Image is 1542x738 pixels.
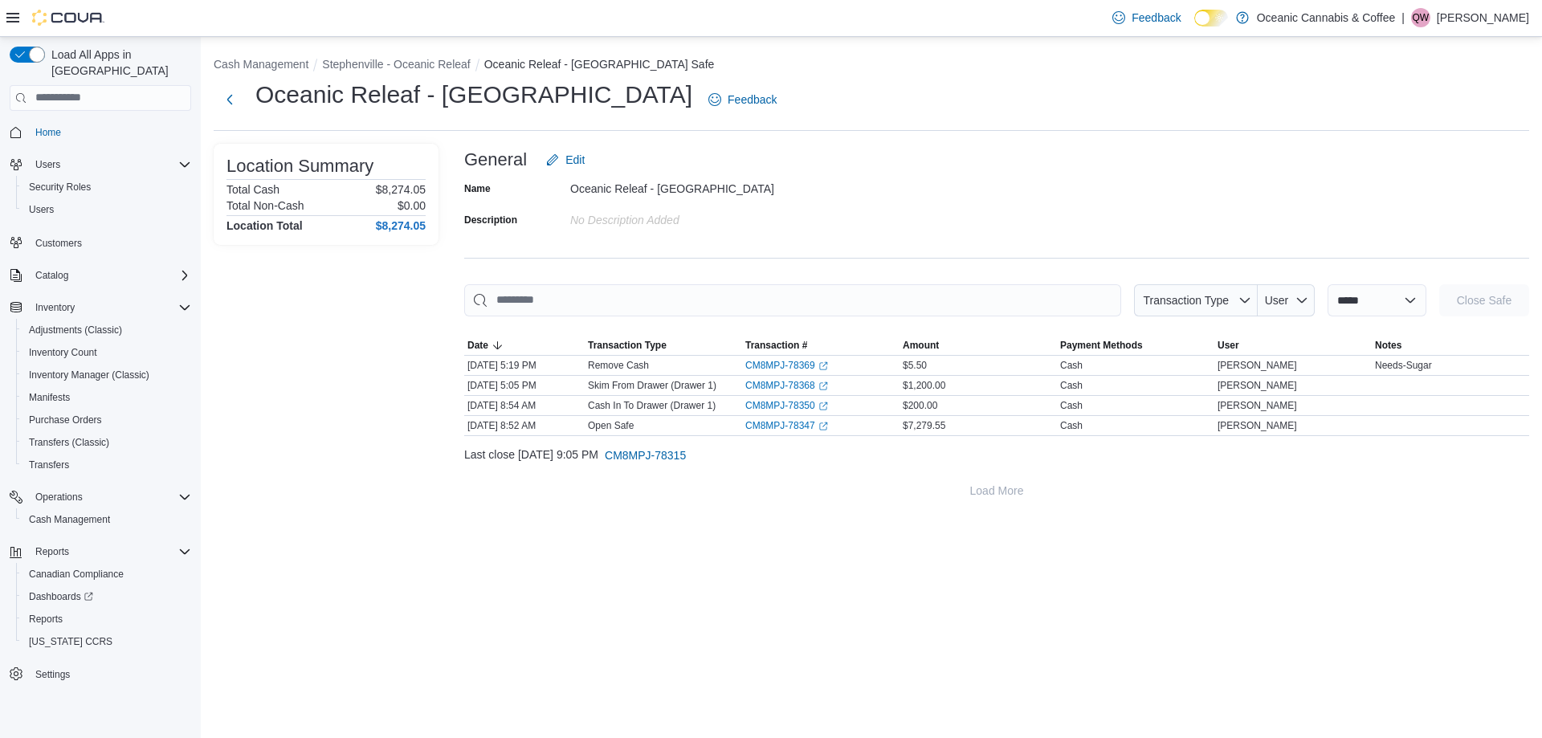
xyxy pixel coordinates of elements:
label: Description [464,214,517,226]
p: Cash In To Drawer (Drawer 1) [588,399,716,412]
svg: External link [818,402,828,411]
p: | [1401,8,1405,27]
span: [PERSON_NAME] [1218,379,1297,392]
button: Users [16,198,198,221]
p: Remove Cash [588,359,649,372]
button: Canadian Compliance [16,563,198,585]
div: Quentin White [1411,8,1430,27]
span: Transaction Type [588,339,667,352]
label: Name [464,182,491,195]
button: Inventory Manager (Classic) [16,364,198,386]
p: Open Safe [588,419,634,432]
input: This is a search bar. As you type, the results lower in the page will automatically filter. [464,284,1121,316]
span: Manifests [22,388,191,407]
h1: Oceanic Releaf - [GEOGRAPHIC_DATA] [255,79,692,111]
span: Security Roles [29,181,91,194]
span: Close Safe [1457,292,1511,308]
p: Skim From Drawer (Drawer 1) [588,379,716,392]
a: Security Roles [22,177,97,197]
button: Settings [3,663,198,686]
span: Users [29,155,191,174]
button: Transaction Type [585,336,742,355]
span: $5.50 [903,359,927,372]
span: Transfers [29,459,69,471]
a: Purchase Orders [22,410,108,430]
div: Cash [1060,399,1083,412]
div: [DATE] 8:52 AM [464,416,585,435]
a: CM8MPJ-78350External link [745,399,828,412]
span: Notes [1375,339,1401,352]
div: [DATE] 5:05 PM [464,376,585,395]
span: Users [35,158,60,171]
button: CM8MPJ-78315 [598,439,692,471]
svg: External link [818,422,828,431]
nav: An example of EuiBreadcrumbs [214,56,1529,75]
a: Users [22,200,60,219]
a: Dashboards [22,587,100,606]
span: Edit [565,152,585,168]
span: [US_STATE] CCRS [29,635,112,648]
span: Cash Management [22,510,191,529]
a: Manifests [22,388,76,407]
button: Inventory [29,298,81,317]
span: Load More [970,483,1024,499]
button: Cash Management [16,508,198,531]
span: Reports [29,613,63,626]
button: Reports [16,608,198,630]
h3: Location Summary [226,157,373,176]
span: Needs-Sugar [1375,359,1432,372]
button: [US_STATE] CCRS [16,630,198,653]
span: Date [467,339,488,352]
h4: $8,274.05 [376,219,426,232]
div: [DATE] 8:54 AM [464,396,585,415]
h3: General [464,150,527,169]
svg: External link [818,361,828,371]
button: Security Roles [16,176,198,198]
div: Oceanic Releaf - [GEOGRAPHIC_DATA] [570,176,785,195]
span: Transfers [22,455,191,475]
span: Inventory Count [22,343,191,362]
span: Cash Management [29,513,110,526]
span: Reports [22,610,191,629]
p: $0.00 [398,199,426,212]
span: Reports [29,542,191,561]
span: Dashboards [22,587,191,606]
button: User [1214,336,1372,355]
p: Oceanic Cannabis & Coffee [1257,8,1396,27]
span: Operations [29,487,191,507]
span: User [1218,339,1239,352]
button: Operations [3,486,198,508]
span: Feedback [1132,10,1181,26]
span: Transfers (Classic) [29,436,109,449]
button: Catalog [29,266,75,285]
span: Home [29,122,191,142]
button: Transfers [16,454,198,476]
span: Load All Apps in [GEOGRAPHIC_DATA] [45,47,191,79]
span: Inventory Manager (Classic) [22,365,191,385]
svg: External link [818,381,828,391]
button: Users [3,153,198,176]
span: Canadian Compliance [29,568,124,581]
span: QW [1413,8,1430,27]
span: Customers [29,232,191,252]
div: Cash [1060,379,1083,392]
h6: Total Non-Cash [226,199,304,212]
span: Adjustments (Classic) [29,324,122,336]
span: Purchase Orders [29,414,102,426]
span: Canadian Compliance [22,565,191,584]
div: [DATE] 5:19 PM [464,356,585,375]
span: Inventory [29,298,191,317]
button: Reports [3,540,198,563]
a: Adjustments (Classic) [22,320,128,340]
span: Catalog [29,266,191,285]
p: [PERSON_NAME] [1437,8,1529,27]
a: Inventory Count [22,343,104,362]
button: Adjustments (Classic) [16,319,198,341]
h6: Total Cash [226,183,279,196]
a: Cash Management [22,510,116,529]
button: Payment Methods [1057,336,1214,355]
a: Inventory Manager (Classic) [22,365,156,385]
a: Feedback [1106,2,1187,34]
button: Edit [540,144,591,176]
